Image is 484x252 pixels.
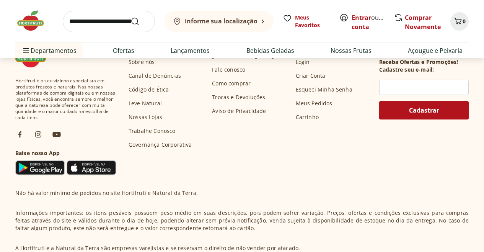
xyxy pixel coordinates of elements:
h3: Cadastre seu e-mail: [379,66,434,74]
img: fb [15,130,24,139]
img: Google Play Icon [15,160,65,175]
a: Açougue e Peixaria [408,46,463,55]
a: Canal de Denúncias [129,72,181,80]
span: 0 [463,18,466,25]
img: Hortifruti [15,9,54,32]
a: Bebidas Geladas [246,46,294,55]
a: Entrar [352,13,371,22]
button: Carrinho [450,12,469,31]
a: Carrinho [296,113,319,121]
a: Esqueci Minha Senha [296,86,352,93]
a: Comprar Novamente [405,13,441,31]
button: Informe sua localização [164,11,274,32]
input: search [63,11,155,32]
b: Informe sua localização [185,17,257,25]
a: Criar Conta [296,72,326,80]
p: Não há valor mínimo de pedidos no site Hortifruti e Natural da Terra. [15,189,198,197]
button: Submit Search [130,17,149,26]
a: Meus Favoritos [283,14,330,29]
span: Cadastrar [409,107,439,113]
p: A Hortifruti e a Natural da Terra são empresas varejistas e se reservam o direito de não vender p... [15,244,300,252]
a: Lançamentos [171,46,210,55]
h3: Baixe nosso App [15,149,116,157]
span: Meus Favoritos [295,14,330,29]
a: Aviso de Privacidade [212,107,266,115]
img: App Store Icon [67,160,116,175]
a: Ofertas [113,46,134,55]
p: Informações importantes: os itens pesáveis possuem peso médio em suas descrições, pois podem sofr... [15,209,469,232]
a: Código de Ética [129,86,169,93]
button: Cadastrar [379,101,469,119]
a: Criar conta [352,13,394,31]
button: Menu [21,41,31,60]
a: Sobre nós [129,58,155,66]
h3: Receba Ofertas e Promoções! [379,58,458,66]
a: Fale conosco [212,66,245,74]
img: ig [34,130,43,139]
a: Governança Corporativa [129,141,192,149]
span: Departamentos [21,41,77,60]
a: Nossas Lojas [129,113,162,121]
span: ou [352,13,386,31]
a: Como comprar [212,80,251,87]
a: Login [296,58,310,66]
a: Meus Pedidos [296,100,332,107]
a: Trocas e Devoluções [212,93,265,101]
a: Trabalhe Conosco [129,127,176,135]
img: ytb [52,130,61,139]
span: Hortifruti é o seu vizinho especialista em produtos frescos e naturais. Nas nossas plataformas de... [15,78,116,121]
a: Nossas Frutas [331,46,372,55]
a: Leve Natural [129,100,162,107]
